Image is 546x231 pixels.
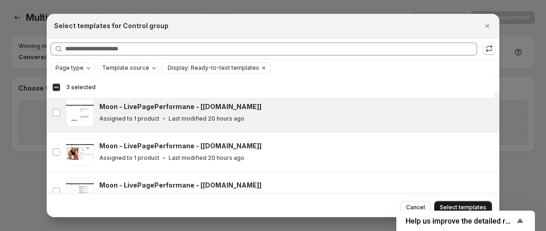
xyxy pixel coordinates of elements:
[99,141,261,151] h3: Moon - LivePagePerformane - [[DOMAIN_NAME]]
[169,154,244,162] p: Last modified 20 hours ago
[163,63,259,73] button: Display: Ready-to-test templates
[67,84,96,91] span: 3 selected
[99,181,261,190] h3: Moon - LivePagePerformane - [[DOMAIN_NAME]]
[97,63,160,73] button: Template source
[54,21,169,30] h2: Select templates for Control group
[169,115,244,122] p: Last modified 20 hours ago
[51,63,95,73] button: Page type
[55,64,84,72] span: Page type
[440,204,486,211] span: Select templates
[259,63,268,73] button: Clear
[102,64,149,72] span: Template source
[168,64,259,72] span: Display: Ready-to-test templates
[406,204,425,211] span: Cancel
[406,217,515,225] span: Help us improve the detailed report for A/B campaigns
[400,201,431,214] button: Cancel
[99,115,159,122] p: Assigned to 1 product
[434,201,492,214] button: Select templates
[99,154,159,162] p: Assigned to 1 product
[406,215,526,226] button: Show survey - Help us improve the detailed report for A/B campaigns
[99,102,261,111] h3: Moon - LivePagePerformane - [[DOMAIN_NAME]]
[481,19,494,32] button: Close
